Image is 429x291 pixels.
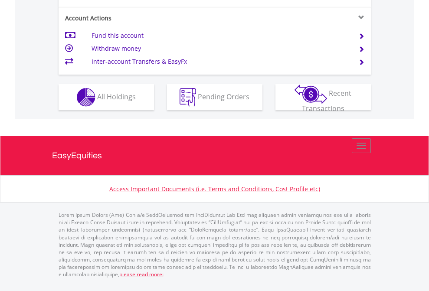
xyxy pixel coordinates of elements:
[180,88,196,107] img: pending_instructions-wht.png
[59,84,154,110] button: All Holdings
[92,42,348,55] td: Withdraw money
[275,84,371,110] button: Recent Transactions
[119,271,164,278] a: please read more:
[92,55,348,68] td: Inter-account Transfers & EasyFx
[109,185,320,193] a: Access Important Documents (i.e. Terms and Conditions, Cost Profile etc)
[59,14,215,23] div: Account Actions
[77,88,95,107] img: holdings-wht.png
[52,136,377,175] a: EasyEquities
[295,85,327,104] img: transactions-zar-wht.png
[59,211,371,278] p: Lorem Ipsum Dolors (Ame) Con a/e SeddOeiusmod tem InciDiduntut Lab Etd mag aliquaen admin veniamq...
[167,84,262,110] button: Pending Orders
[198,92,249,101] span: Pending Orders
[92,29,348,42] td: Fund this account
[97,92,136,101] span: All Holdings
